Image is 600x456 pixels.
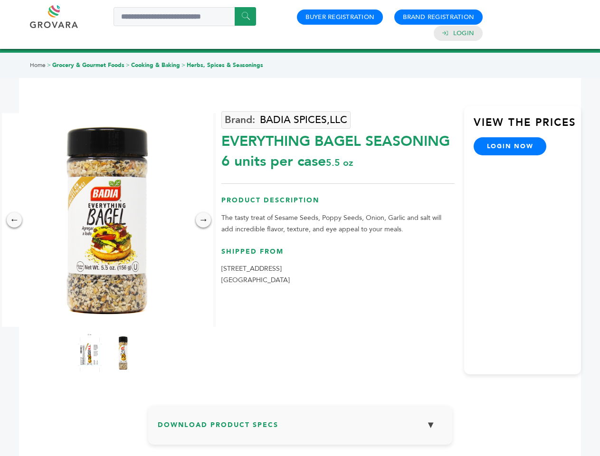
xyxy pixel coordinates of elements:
[78,334,102,372] img: EVERYTHING BAGEL SEASONING 6 units per case 5.5 oz Product Label
[221,247,455,264] h3: Shipped From
[474,137,547,155] a: login now
[474,115,581,137] h3: View the Prices
[30,61,46,69] a: Home
[221,263,455,286] p: [STREET_ADDRESS] [GEOGRAPHIC_DATA]
[221,111,351,129] a: BADIA SPICES,LLC
[47,61,51,69] span: >
[305,13,374,21] a: Buyer Registration
[114,7,256,26] input: Search a product or brand...
[453,29,474,38] a: Login
[221,212,455,235] p: The tasty treat of Sesame Seeds, Poppy Seeds, Onion, Garlic and salt will add incredible flavor, ...
[187,61,263,69] a: Herbs, Spices & Seasonings
[126,61,130,69] span: >
[7,212,22,228] div: ←
[111,334,135,372] img: EVERYTHING BAGEL SEASONING 6 units per case 5.5 oz
[131,61,180,69] a: Cooking & Baking
[181,61,185,69] span: >
[221,196,455,212] h3: Product Description
[419,415,443,435] button: ▼
[221,127,455,171] div: EVERYTHING BAGEL SEASONING 6 units per case
[403,13,474,21] a: Brand Registration
[158,415,443,442] h3: Download Product Specs
[326,156,353,169] span: 5.5 oz
[52,61,124,69] a: Grocery & Gourmet Foods
[196,212,211,228] div: →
